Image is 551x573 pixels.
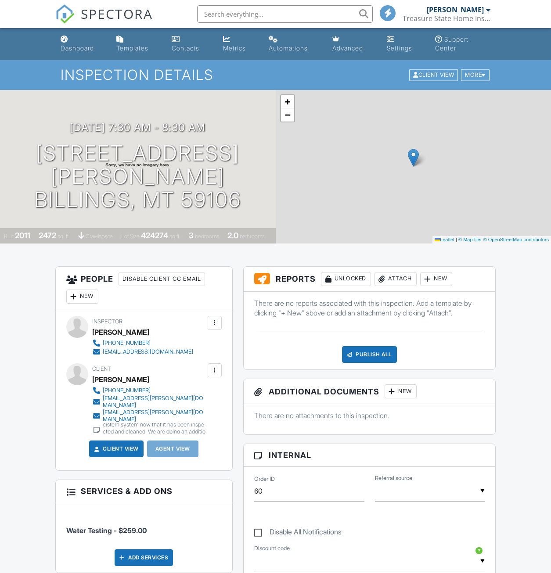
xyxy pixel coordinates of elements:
a: [EMAIL_ADDRESS][DOMAIN_NAME] [92,347,193,356]
label: Discount code [254,544,290,552]
div: [PERSON_NAME] [92,373,149,386]
li: Service: Water Testing [66,510,222,542]
h3: Additional Documents [244,379,496,404]
a: Automations (Basic) [265,32,322,57]
div: Metrics [223,44,246,52]
a: [PHONE_NUMBER] [92,339,193,347]
div: Attach [375,272,417,286]
a: Advanced [329,32,376,57]
a: Client View [408,71,460,78]
div: [PERSON_NAME] [92,326,149,339]
h3: Internal [244,444,496,467]
h1: Inspection Details [61,67,490,82]
span: Water Testing - $259.00 [66,526,147,535]
div: 424274 [141,231,168,240]
div: Settings [387,44,412,52]
span: Lot Size [121,233,140,240]
div: We are doing a follow up water test of the cistern system now that it has been inspected and clea... [103,414,205,442]
a: Client View [92,444,139,453]
div: 2011 [15,231,30,240]
input: Search everything... [197,5,373,23]
h3: Reports [244,267,496,292]
span: bedrooms [195,233,219,240]
div: [PHONE_NUMBER] [103,387,151,394]
div: New [66,290,98,304]
div: Advanced [332,44,363,52]
a: Zoom out [281,108,294,122]
div: [EMAIL_ADDRESS][PERSON_NAME][DOMAIN_NAME] [103,395,205,409]
div: [PERSON_NAME] [427,5,484,14]
span: | [456,237,457,242]
span: crawlspace [86,233,113,240]
img: Marker [408,149,419,167]
label: Disable All Notifications [254,528,342,539]
a: Support Center [432,32,494,57]
a: Leaflet [435,237,454,242]
div: New [420,272,452,286]
p: There are no attachments to this inspection. [254,411,485,420]
h3: Services & Add ons [56,480,232,503]
div: [EMAIL_ADDRESS][PERSON_NAME][DOMAIN_NAME] [103,409,205,423]
div: Disable Client CC Email [119,272,205,286]
div: 2.0 [227,231,238,240]
a: Zoom in [281,95,294,108]
a: [EMAIL_ADDRESS][PERSON_NAME][DOMAIN_NAME] [92,395,205,409]
div: More [461,69,490,81]
span: SPECTORA [81,4,153,23]
a: Dashboard [57,32,106,57]
div: Publish All [342,346,397,363]
div: Treasure State Home Inspections LLC [403,14,490,23]
a: [PHONE_NUMBER] [92,386,205,395]
div: New [385,384,417,398]
div: Contacts [172,44,199,52]
div: Client View [409,69,458,81]
h1: [STREET_ADDRESS][PERSON_NAME] Billings, MT 59106 [14,142,262,211]
a: SPECTORA [55,12,153,30]
span: − [285,109,290,120]
div: Automations [269,44,308,52]
h3: [DATE] 7:30 am - 8:30 am [70,122,205,133]
a: Contacts [168,32,212,57]
a: Templates [113,32,161,57]
span: sq. ft. [58,233,70,240]
a: [EMAIL_ADDRESS][PERSON_NAME][DOMAIN_NAME] [92,409,205,423]
span: bathrooms [240,233,265,240]
div: Add Services [115,549,173,566]
span: + [285,96,290,107]
h3: People [56,267,232,309]
div: Dashboard [61,44,94,52]
span: Built [4,233,14,240]
label: Referral source [375,474,412,482]
div: Support Center [435,36,468,52]
a: © OpenStreetMap contributors [483,237,549,242]
span: sq.ft. [169,233,180,240]
img: The Best Home Inspection Software - Spectora [55,4,75,24]
div: Unlocked [321,272,371,286]
a: © MapTiler [458,237,482,242]
p: There are no reports associated with this inspection. Add a template by clicking "+ New" above or... [254,298,485,318]
div: [EMAIL_ADDRESS][DOMAIN_NAME] [103,348,193,355]
div: 3 [189,231,194,240]
label: Order ID [254,475,275,483]
a: Metrics [220,32,258,57]
span: Inspector [92,318,122,325]
a: Settings [383,32,425,57]
div: 2472 [39,231,56,240]
div: [PHONE_NUMBER] [103,340,151,347]
span: Client [92,365,111,372]
div: Templates [116,44,148,52]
